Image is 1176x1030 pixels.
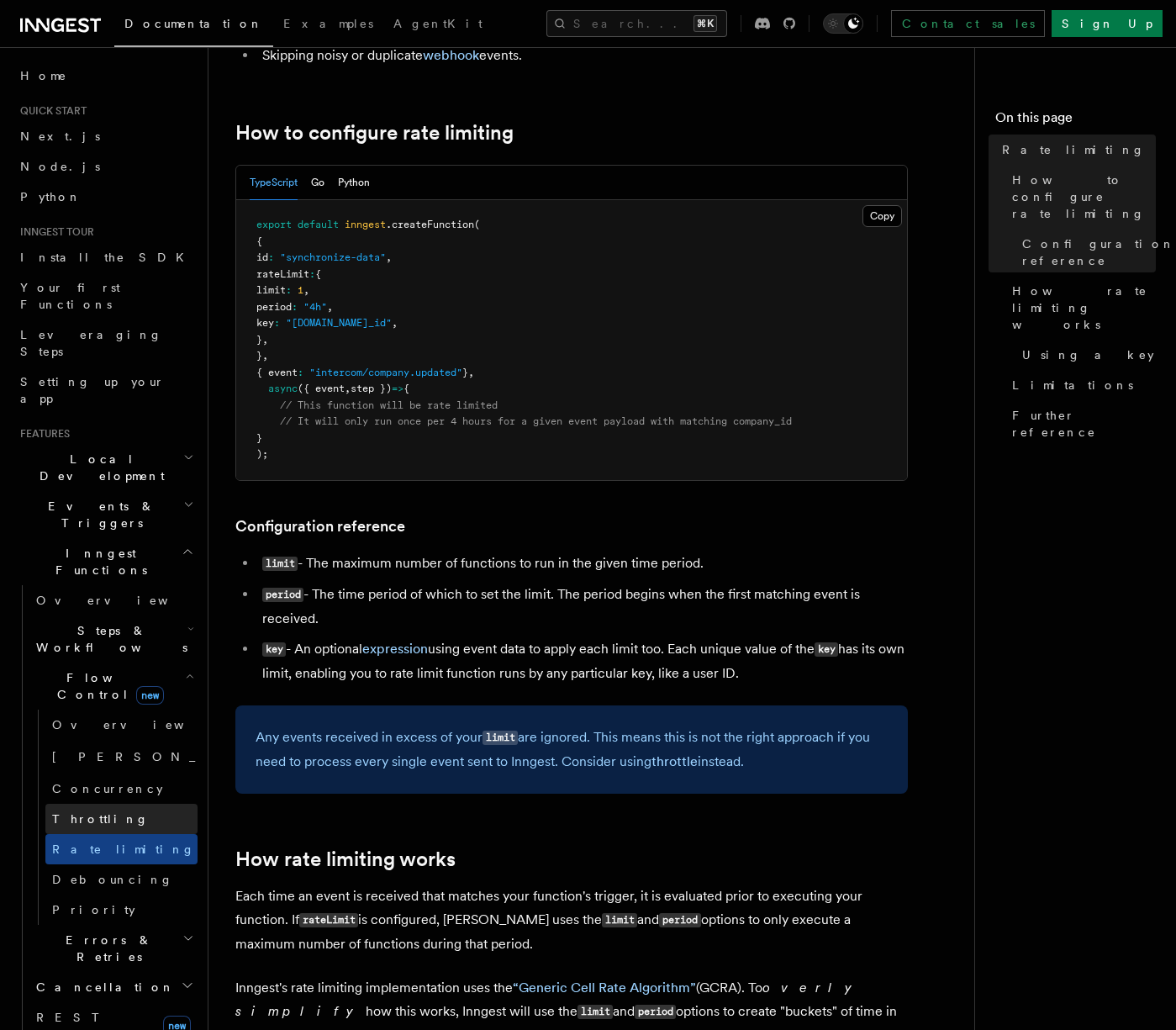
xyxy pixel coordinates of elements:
[256,448,268,460] span: );
[891,10,1045,37] a: Contact sales
[823,13,863,34] button: Toggle dark mode
[280,415,792,427] span: // It will only run once per 4 hours for a given event payload with matching company_id
[262,642,286,657] code: key
[256,251,268,263] span: id
[256,235,262,247] span: {
[262,350,268,362] span: ,
[298,284,303,296] span: 1
[1002,141,1145,158] span: Rate limiting
[45,804,198,834] a: Throttling
[235,121,514,145] a: How to configure rate limiting
[423,47,479,63] a: webhook
[1052,10,1163,37] a: Sign Up
[386,219,474,230] span: .createFunction
[327,301,333,313] span: ,
[29,925,198,972] button: Errors & Retries
[13,61,198,91] a: Home
[513,980,696,996] a: “Generic Cell Rate Algorithm”
[995,108,1156,135] h4: On this page
[13,121,198,151] a: Next.js
[256,350,262,362] span: }
[659,913,700,927] code: period
[13,545,182,578] span: Inngest Functions
[1005,400,1156,447] a: Further reference
[815,642,838,657] code: key
[29,622,187,656] span: Steps & Workflows
[298,367,303,378] span: :
[1022,346,1154,363] span: Using a key
[256,367,298,378] span: { event
[403,383,409,394] span: {
[29,710,198,925] div: Flow Controlnew
[1012,407,1156,441] span: Further reference
[250,166,298,200] button: TypeScript
[386,251,392,263] span: ,
[45,774,198,804] a: Concurrency
[693,15,717,32] kbd: ⌘K
[13,498,183,531] span: Events & Triggers
[13,427,70,441] span: Features
[311,166,324,200] button: Go
[315,268,321,280] span: {
[124,17,263,30] span: Documentation
[20,129,100,143] span: Next.js
[298,383,345,394] span: ({ event
[20,67,67,84] span: Home
[292,301,298,313] span: :
[52,842,195,856] span: Rate limiting
[268,251,274,263] span: :
[257,583,908,631] li: - The time period of which to set the limit. The period begins when the first matching event is r...
[13,182,198,212] a: Python
[136,686,164,705] span: new
[345,383,351,394] span: ,
[13,225,94,239] span: Inngest tour
[257,637,908,685] li: - An optional using event data to apply each limit too. Each unique value of the has its own limi...
[45,864,198,895] a: Debouncing
[52,903,135,916] span: Priority
[13,320,198,367] a: Leveraging Steps
[351,383,392,394] span: step })
[256,432,262,444] span: }
[468,367,474,378] span: ,
[256,301,292,313] span: period
[635,1005,676,1019] code: period
[256,334,262,346] span: }
[20,251,194,264] span: Install the SDK
[286,284,292,296] span: :
[13,151,198,182] a: Node.js
[338,166,370,200] button: Python
[20,375,165,405] span: Setting up your app
[13,367,198,414] a: Setting up your app
[13,538,198,585] button: Inngest Functions
[1015,340,1156,370] a: Using a key
[1005,165,1156,229] a: How to configure rate limiting
[256,219,292,230] span: export
[280,251,386,263] span: "synchronize-data"
[862,205,902,227] button: Copy
[29,585,198,615] a: Overview
[383,5,493,45] a: AgentKit
[235,885,908,956] p: Each time an event is received that matches your function's trigger, it is evaluated prior to exe...
[393,17,483,30] span: AgentKit
[52,718,225,732] span: Overview
[309,367,462,378] span: "intercom/company.updated"
[13,444,198,491] button: Local Development
[257,44,908,67] li: Skipping noisy or duplicate events.
[52,782,163,795] span: Concurrency
[29,932,182,965] span: Errors & Retries
[256,726,888,774] p: Any events received in excess of your are ignored. This means this is not the right approach if y...
[13,242,198,272] a: Install the SDK
[268,383,298,394] span: async
[20,328,162,358] span: Leveraging Steps
[1005,276,1156,340] a: How rate limiting works
[235,980,864,1019] em: overly simplify
[602,913,637,927] code: limit
[52,750,298,763] span: [PERSON_NAME]
[651,753,698,769] a: throttle
[114,5,273,47] a: Documentation
[298,219,339,230] span: default
[262,588,303,602] code: period
[303,301,327,313] span: "4h"
[13,104,87,118] span: Quick start
[303,284,309,296] span: ,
